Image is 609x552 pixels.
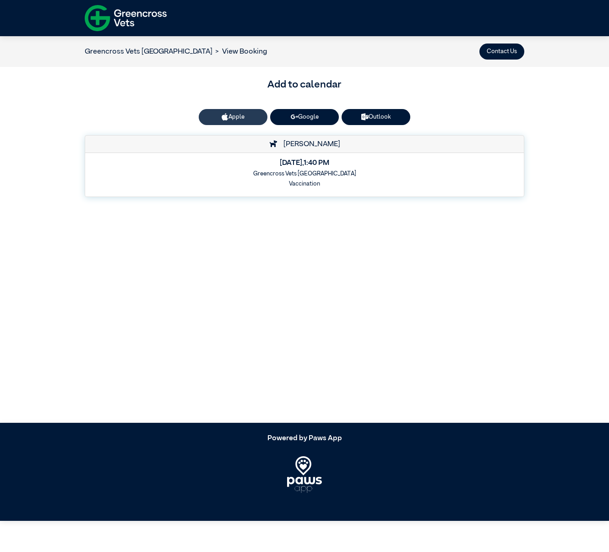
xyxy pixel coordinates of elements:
h5: [DATE] , 1:40 PM [91,159,518,168]
img: f-logo [85,2,167,34]
button: Apple [199,109,267,125]
span: [PERSON_NAME] [279,141,340,148]
a: Google [270,109,339,125]
nav: breadcrumb [85,46,267,57]
h6: Greencross Vets [GEOGRAPHIC_DATA] [91,170,518,177]
button: Contact Us [479,44,524,60]
h3: Add to calendar [85,77,524,93]
a: Greencross Vets [GEOGRAPHIC_DATA] [85,48,212,55]
img: PawsApp [287,456,322,493]
h6: Vaccination [91,180,518,187]
h5: Powered by Paws App [85,434,524,443]
a: Outlook [342,109,410,125]
li: View Booking [212,46,267,57]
